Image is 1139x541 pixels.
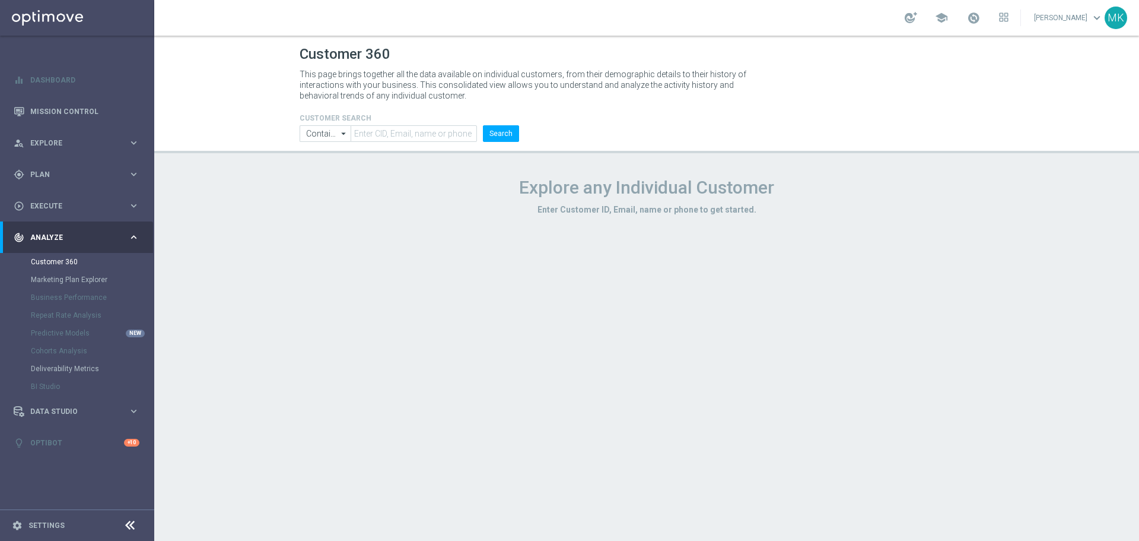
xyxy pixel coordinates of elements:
[31,289,153,306] div: Business Performance
[14,201,128,211] div: Execute
[30,408,128,415] span: Data Studio
[300,114,519,122] h4: CUSTOMER SEARCH
[14,169,128,180] div: Plan
[31,378,153,396] div: BI Studio
[30,203,128,210] span: Execute
[14,232,128,243] div: Analyze
[13,438,140,448] button: lightbulb Optibot +10
[13,407,140,416] button: Data Studio keyboard_arrow_right
[300,177,994,198] h1: Explore any Individual Customer
[128,232,139,243] i: keyboard_arrow_right
[30,234,128,241] span: Analyze
[935,11,948,24] span: school
[31,324,153,342] div: Predictive Models
[124,439,139,447] div: +10
[483,125,519,142] button: Search
[30,140,128,147] span: Explore
[300,125,351,142] input: Contains
[31,257,123,267] a: Customer 360
[14,64,139,96] div: Dashboard
[14,138,128,148] div: Explore
[31,364,123,374] a: Deliverability Metrics
[1033,9,1105,27] a: [PERSON_NAME]keyboard_arrow_down
[31,271,153,289] div: Marketing Plan Explorer
[128,169,139,180] i: keyboard_arrow_right
[126,330,145,337] div: NEW
[128,137,139,148] i: keyboard_arrow_right
[13,107,140,116] button: Mission Control
[31,253,153,271] div: Customer 360
[14,96,139,127] div: Mission Control
[338,126,350,141] i: arrow_drop_down
[128,200,139,211] i: keyboard_arrow_right
[300,69,756,101] p: This page brings together all the data available on individual customers, from their demographic ...
[300,204,994,215] h3: Enter Customer ID, Email, name or phone to get started.
[31,342,153,360] div: Cohorts Analysis
[13,170,140,179] button: gps_fixed Plan keyboard_arrow_right
[31,306,153,324] div: Repeat Rate Analysis
[30,96,139,127] a: Mission Control
[14,438,24,448] i: lightbulb
[300,46,994,63] h1: Customer 360
[12,520,23,531] i: settings
[14,138,24,148] i: person_search
[14,201,24,211] i: play_circle_outline
[31,360,153,378] div: Deliverability Metrics
[14,75,24,86] i: equalizer
[351,125,477,142] input: Enter CID, Email, name or phone
[31,275,123,284] a: Marketing Plan Explorer
[14,406,128,417] div: Data Studio
[14,169,24,180] i: gps_fixed
[1105,7,1127,29] div: MK
[13,138,140,148] button: person_search Explore keyboard_arrow_right
[30,171,128,178] span: Plan
[13,233,140,242] button: track_changes Analyze keyboard_arrow_right
[128,406,139,417] i: keyboard_arrow_right
[14,427,139,458] div: Optibot
[13,75,140,85] button: equalizer Dashboard
[28,522,65,529] a: Settings
[1090,11,1103,24] span: keyboard_arrow_down
[30,64,139,96] a: Dashboard
[13,201,140,211] button: play_circle_outline Execute keyboard_arrow_right
[14,232,24,243] i: track_changes
[30,427,124,458] a: Optibot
